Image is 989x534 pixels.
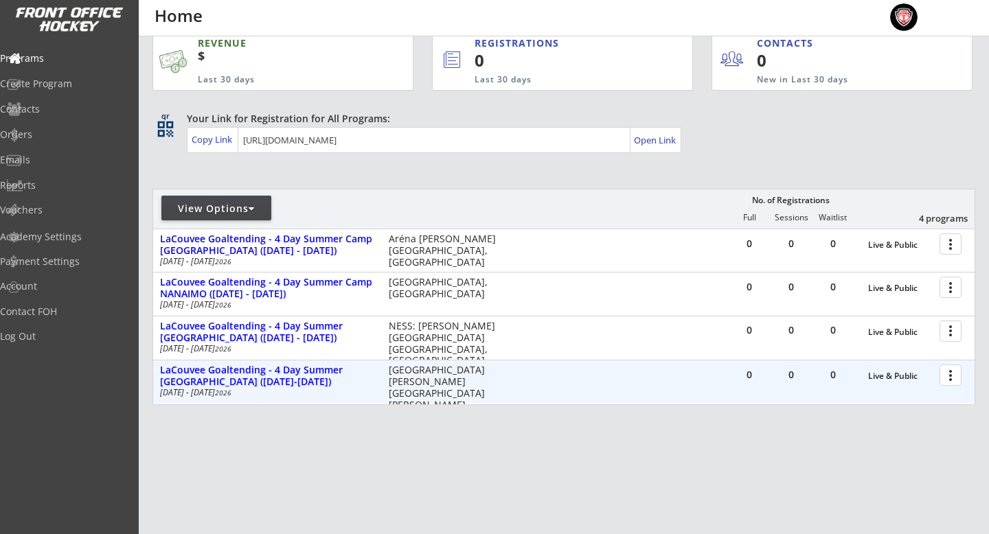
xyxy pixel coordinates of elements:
[868,327,933,337] div: Live & Public
[771,282,812,292] div: 0
[389,321,497,367] div: NESS: [PERSON_NAME][GEOGRAPHIC_DATA] [GEOGRAPHIC_DATA], [GEOGRAPHIC_DATA]
[896,212,968,224] div: 4 programs
[160,277,374,300] div: LaCouvee Goaltending - 4 Day Summer Camp NANAIMO ([DATE] - [DATE])
[160,257,370,266] div: [DATE] - [DATE]
[215,300,231,310] em: 2026
[389,364,497,422] div: [GEOGRAPHIC_DATA][PERSON_NAME] [GEOGRAPHIC_DATA][PERSON_NAME][GEOGRAPHIC_DATA]
[157,112,173,121] div: qr
[160,345,370,353] div: [DATE] - [DATE]
[729,325,770,335] div: 0
[940,364,962,386] button: more_vert
[192,133,235,146] div: Copy Link
[757,74,908,86] div: New in Last 30 days
[160,321,374,344] div: LaCouvee Goaltending - 4 Day Summer [GEOGRAPHIC_DATA] ([DATE] - [DATE])
[187,112,933,126] div: Your Link for Registration for All Programs:
[812,370,854,380] div: 0
[215,388,231,397] em: 2026
[475,49,646,72] div: 0
[198,74,350,86] div: Last 30 days
[160,388,370,397] div: [DATE] - [DATE]
[160,233,374,257] div: LaCouvee Goaltending - 4 Day Summer Camp [GEOGRAPHIC_DATA] ([DATE] - [DATE])
[940,233,962,255] button: more_vert
[729,282,770,292] div: 0
[812,213,853,222] div: Waitlist
[812,325,854,335] div: 0
[812,239,854,248] div: 0
[389,233,497,268] div: Aréna [PERSON_NAME] [GEOGRAPHIC_DATA], [GEOGRAPHIC_DATA]
[475,36,631,50] div: REGISTRATIONS
[215,257,231,266] em: 2026
[771,239,812,248] div: 0
[215,344,231,353] em: 2026
[940,321,962,342] button: more_vert
[812,282,854,292] div: 0
[729,213,770,222] div: Full
[198,36,350,50] div: REVENUE
[160,364,374,388] div: LaCouvee Goaltending - 4 Day Summer [GEOGRAPHIC_DATA] ([DATE]-[DATE])
[198,47,205,64] sup: $
[161,202,271,216] div: View Options
[748,196,833,205] div: No. of Registrations
[729,239,770,248] div: 0
[771,325,812,335] div: 0
[940,277,962,298] button: more_vert
[475,74,636,86] div: Last 30 days
[757,36,819,50] div: CONTACTS
[634,135,677,146] div: Open Link
[155,119,176,139] button: qr_code
[868,283,933,293] div: Live & Public
[771,213,812,222] div: Sessions
[389,277,497,300] div: [GEOGRAPHIC_DATA], [GEOGRAPHIC_DATA]
[729,370,770,380] div: 0
[868,240,933,250] div: Live & Public
[868,371,933,381] div: Live & Public
[634,130,677,150] a: Open Link
[757,49,841,72] div: 0
[160,301,370,309] div: [DATE] - [DATE]
[771,370,812,380] div: 0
